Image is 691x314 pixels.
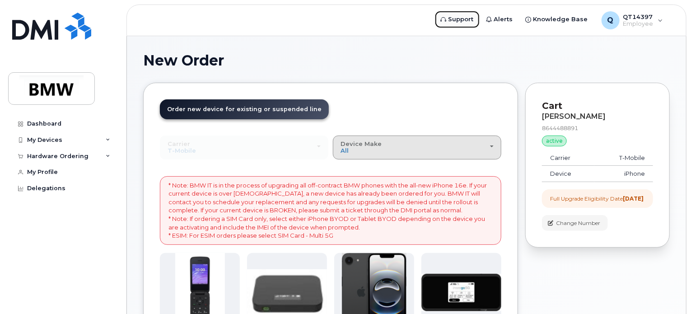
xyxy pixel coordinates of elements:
[542,166,594,182] td: Device
[542,136,567,146] div: active
[623,195,644,202] strong: [DATE]
[143,52,670,68] h1: New Order
[168,181,493,240] p: * Note: BMW IT is in the process of upgrading all off-contract BMW phones with the all-new iPhone...
[542,150,594,166] td: Carrier
[341,147,349,154] span: All
[542,215,608,231] button: Change Number
[652,275,684,307] iframe: Messenger Launcher
[556,219,600,227] span: Change Number
[542,124,653,132] div: 8644488891
[542,112,653,121] div: [PERSON_NAME]
[550,195,644,202] div: Full Upgrade Eligibility Date
[167,106,322,112] span: Order new device for existing or suspended line
[333,136,501,159] button: Device Make All
[594,150,653,166] td: T-Mobile
[341,140,382,147] span: Device Make
[594,166,653,182] td: iPhone
[542,99,653,112] p: Cart
[421,274,501,311] img: cut_small_inseego_5G.jpg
